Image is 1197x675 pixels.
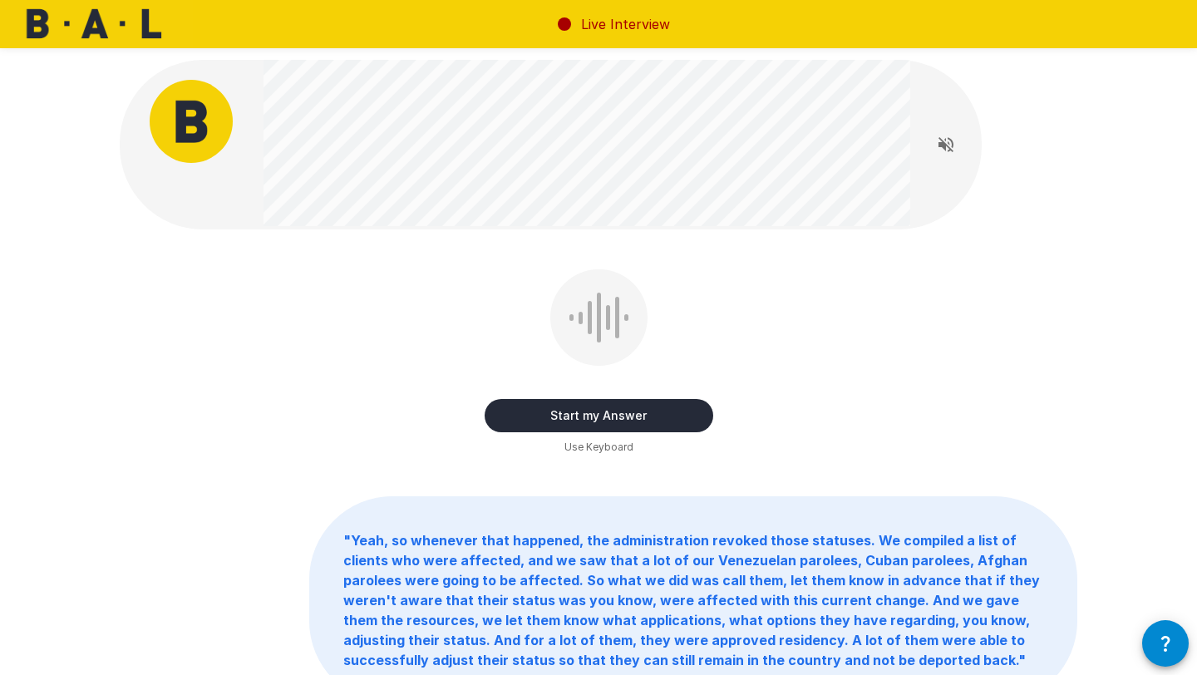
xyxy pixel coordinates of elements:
[485,399,713,432] button: Start my Answer
[929,128,963,161] button: Read questions aloud
[150,80,233,163] img: bal_avatar.png
[581,14,670,34] p: Live Interview
[343,532,1040,668] b: " Yeah, so whenever that happened, the administration revoked those statuses. We compiled a list ...
[564,439,633,456] span: Use Keyboard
